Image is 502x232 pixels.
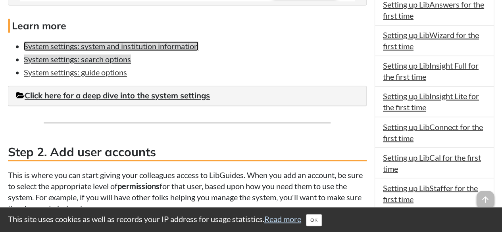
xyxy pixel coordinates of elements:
[383,61,479,81] a: Setting up LibInsight Full for the first time
[383,152,481,173] a: Setting up LibCal for the first time
[8,169,367,213] p: This is where you can start giving your colleagues access to LibGuides. When you add an account, ...
[24,67,127,77] a: System settings: guide options
[383,30,479,51] a: Setting up LibWizard for the first time
[24,41,198,51] a: System settings: system and institution information
[16,90,210,100] a: Click here for a deep dive into the system settings
[383,91,479,112] a: Setting up LibInsight Lite for the first time
[383,183,478,203] a: Setting up LibStaffer for the first time
[8,19,367,33] h4: Learn more
[8,143,367,161] h3: Step 2. Add user accounts
[383,122,483,142] a: Setting up LibConnect for the first time
[477,191,494,208] span: arrow_upward
[117,181,160,190] strong: permissions
[477,192,494,201] a: arrow_upward
[264,214,301,224] a: Read more
[24,54,131,64] a: System settings: search options
[306,214,322,226] button: Close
